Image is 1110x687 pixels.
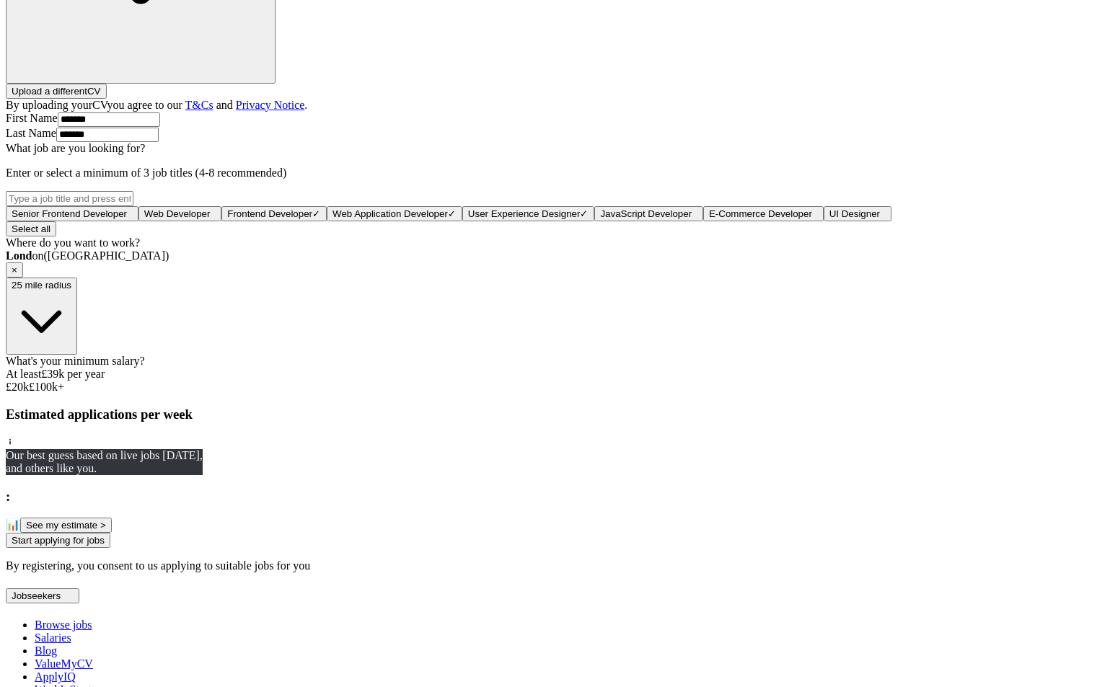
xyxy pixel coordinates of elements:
[185,99,213,111] a: T&Cs
[35,657,93,670] a: ValueMyCV
[600,208,692,219] span: JavaScript Developer
[6,112,58,124] label: First Name
[6,381,29,393] span: £ 20 k
[6,221,56,236] button: Select all
[703,206,824,221] button: E-Commerce Developer
[448,208,456,219] span: ✓
[12,280,71,291] span: 25 mile radius
[20,518,112,533] button: See my estimate >
[138,206,221,221] button: Web Developer
[43,249,169,262] span: ([GEOGRAPHIC_DATA])
[6,489,1104,505] h3: :
[6,249,1104,262] div: on
[709,208,812,219] span: E-Commerce Developer
[829,208,880,219] span: UI Designer
[332,208,448,219] span: Web Application Developer
[6,355,145,367] label: What's your minimum salary?
[468,208,581,219] span: User Experience Designer
[327,206,462,221] button: Web Application Developer✓
[6,236,140,249] label: Where do you want to work?
[6,533,110,548] button: Start applying for jobs
[594,206,702,221] button: JavaScript Developer
[12,208,127,219] span: Senior Frontend Developer
[35,644,57,657] a: Blog
[6,278,77,355] button: 25 mile radius
[462,206,595,221] button: User Experience Designer✓
[6,449,203,474] span: Our best guess based on live jobs [DATE], and others like you.
[824,206,891,221] button: UI Designer
[67,368,105,380] span: per year
[580,208,588,219] span: ✓
[63,593,74,599] img: toggle icon
[6,559,1104,572] p: By registering, you consent to us applying to suitable jobs for you
[6,127,56,139] label: Last Name
[221,206,327,221] button: Frontend Developer✓
[6,167,1104,179] p: Enter or select a minimum of 3 job titles (4-8 recommended)
[6,368,41,380] span: At least
[12,265,17,275] span: ×
[236,99,305,111] a: Privacy Notice
[35,619,92,631] a: Browse jobs
[35,670,76,683] a: ApplyIQ
[144,208,211,219] span: Web Developer
[6,142,145,154] label: What job are you looking for?
[35,631,71,644] a: Salaries
[12,590,61,601] span: Jobseekers
[6,191,133,206] input: Type a job title and press enter
[6,84,107,99] button: Upload a differentCV
[6,407,1104,422] h3: Estimated applications per week
[227,208,312,219] span: Frontend Developer
[41,368,64,380] span: £ 39k
[6,262,23,278] button: ×
[6,249,32,262] strong: Lond
[312,208,320,219] span: ✓
[6,206,138,221] button: Senior Frontend Developer
[6,518,20,531] span: 📊
[29,381,64,393] span: £ 100 k+
[6,99,1104,112] div: By uploading your CV you agree to our and .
